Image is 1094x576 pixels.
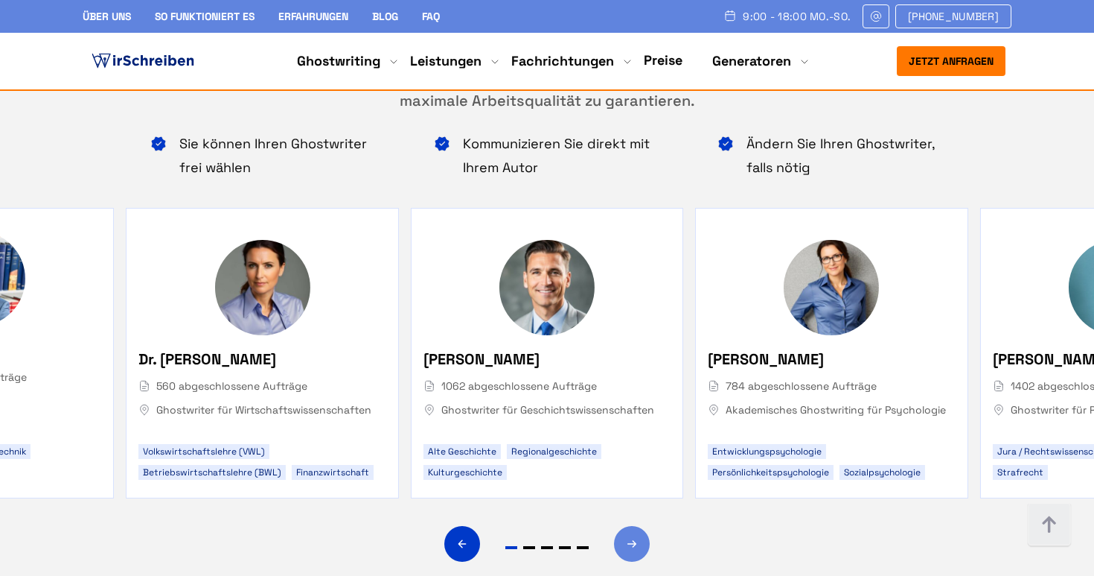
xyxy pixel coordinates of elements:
[215,240,310,335] img: Dr. Anna-Lena Schröder
[908,10,999,22] span: [PHONE_NUMBER]
[278,10,348,23] a: Erfahrungen
[839,465,925,480] li: Sozialpsychologie
[126,208,398,499] div: 5 / 5
[723,10,737,22] img: Schedule
[708,377,955,395] span: 784 abgeschlossene Aufträge
[784,240,879,335] img: Dr. Laura Müller
[423,377,671,395] span: 1062 abgeschlossene Aufträge
[423,444,501,459] li: Alte Geschichte
[423,347,540,371] span: [PERSON_NAME]
[743,10,851,22] span: 9:00 - 18:00 Mo.-So.
[895,4,1011,28] a: [PHONE_NUMBER]
[410,52,482,70] a: Leistungen
[435,132,659,180] li: Kommunizieren Sie direkt mit Ihrem Autor
[511,52,614,70] a: Fachrichtungen
[1027,503,1072,548] img: button top
[993,465,1048,480] li: Strafrecht
[423,401,671,419] span: Ghostwriter für Geschichtswissenschaften
[897,46,1005,76] button: Jetzt anfragen
[541,546,553,549] span: Go to slide 3
[444,526,480,562] div: Previous slide
[138,347,276,371] span: Dr. [PERSON_NAME]
[155,10,255,23] a: So funktioniert es
[152,132,375,180] li: Sie können Ihren Ghostwriter frei wählen
[719,132,942,180] li: Ändern Sie Ihren Ghostwriter, falls nötig
[89,50,197,72] img: logo ghostwriter-österreich
[499,240,595,335] img: Dr. Thomas Richter
[507,444,601,459] li: Regionalgeschichte
[712,52,791,70] a: Generatoren
[138,377,386,395] span: 560 abgeschlossene Aufträge
[423,465,507,480] li: Kulturgeschichte
[559,546,571,549] span: Go to slide 4
[138,444,269,459] li: Volkswirtschaftslehre (VWL)
[138,465,286,480] li: Betriebswirtschaftslehre (BWL)
[297,52,380,70] a: Ghostwriting
[83,10,131,23] a: Über uns
[869,10,883,22] img: Email
[577,546,589,549] span: Go to slide 5
[708,347,824,371] span: [PERSON_NAME]
[644,51,682,69] a: Preise
[708,401,955,419] span: Akademisches Ghostwriting für Psychologie
[614,526,650,562] div: Next slide
[708,444,826,459] li: Entwicklungspsychologie
[523,546,535,549] span: Go to slide 2
[372,10,398,23] a: Blog
[695,208,967,499] div: 2 / 5
[708,465,834,480] li: Persönlichkeitspsychologie
[422,10,440,23] a: FAQ
[292,465,374,480] li: Finanzwirtschaft
[505,546,517,549] span: Go to slide 1
[411,208,683,499] div: 1 / 5
[138,401,386,419] span: Ghostwriter für Wirtschaftswissenschaften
